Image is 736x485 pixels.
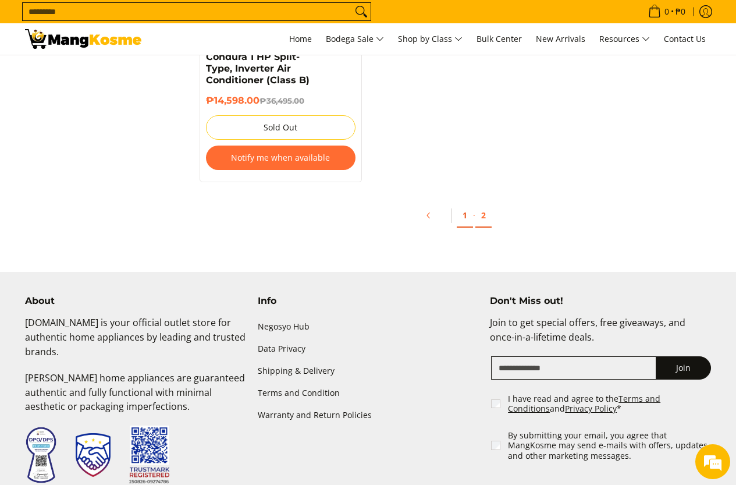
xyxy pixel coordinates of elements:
[536,33,585,44] span: New Arrivals
[25,295,246,307] h4: About
[320,23,390,55] a: Bodega Sale
[658,23,712,55] a: Contact Us
[258,383,479,405] a: Terms and Condition
[477,33,522,44] span: Bulk Center
[153,23,712,55] nav: Main Menu
[599,32,650,47] span: Resources
[593,23,656,55] a: Resources
[283,23,318,55] a: Home
[674,8,687,16] span: ₱0
[206,51,310,86] a: Condura 1 HP Split-Type, Inverter Air Conditioner (Class B)
[530,23,591,55] a: New Arrivals
[25,371,246,426] p: [PERSON_NAME] home appliances are guaranteed authentic and fully functional with minimal aestheti...
[6,318,222,359] textarea: Type your message and hit 'Enter'
[656,356,711,380] button: Join
[490,295,711,307] h4: Don't Miss out!
[475,204,492,228] a: 2
[398,32,463,47] span: Shop by Class
[664,33,706,44] span: Contact Us
[25,426,57,484] img: Data Privacy Seal
[508,394,712,414] label: I have read and agree to the and *
[258,360,479,383] a: Shipping & Delivery
[67,147,161,264] span: We're online!
[289,33,312,44] span: Home
[259,96,304,105] del: ₱36,495.00
[490,316,711,356] p: Join to get special offers, free giveaways, and once-in-a-lifetime deals.
[645,5,689,18] span: •
[76,433,111,477] img: Trustmark Seal
[392,23,468,55] a: Shop by Class
[25,29,141,49] img: Bodega Sale Aircon l Mang Kosme: Home Appliances Warehouse Sale Inverter | Page 2
[258,295,479,307] h4: Info
[508,430,712,461] label: By submitting your email, you agree that MangKosme may send e-mails with offers, updates and othe...
[206,115,356,140] button: Sold Out
[471,23,528,55] a: Bulk Center
[129,426,170,484] img: Trustmark QR
[206,146,356,170] button: Notify me when available
[61,65,195,80] div: Chat with us now
[565,403,617,414] a: Privacy Policy
[206,95,356,107] h6: ₱14,598.00
[258,316,479,338] a: Negosyo Hub
[258,405,479,427] a: Warranty and Return Policies
[191,6,219,34] div: Minimize live chat window
[194,200,717,237] ul: Pagination
[663,8,671,16] span: 0
[352,3,371,20] button: Search
[326,32,384,47] span: Bodega Sale
[457,204,473,228] a: 1
[258,338,479,360] a: Data Privacy
[508,393,660,415] a: Terms and Conditions
[473,210,475,221] span: ·
[25,316,246,370] p: [DOMAIN_NAME] is your official outlet store for authentic home appliances by leading and trusted ...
